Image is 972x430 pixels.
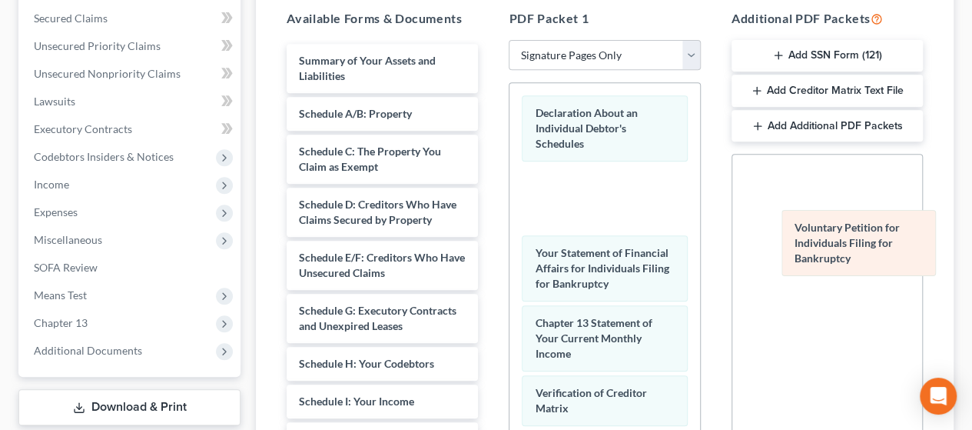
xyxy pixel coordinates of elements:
span: Miscellaneous [34,233,102,246]
span: Voluntary Petition for Individuals Filing for Bankruptcy [795,221,900,265]
button: Add Creditor Matrix Text File [731,75,923,107]
span: Verification of Creditor Matrix [535,386,646,415]
span: Codebtors Insiders & Notices [34,150,174,163]
span: SOFA Review [34,261,98,274]
h5: Additional PDF Packets [731,9,923,28]
h5: Available Forms & Documents [287,9,478,28]
span: Expenses [34,205,78,218]
a: Download & Print [18,389,241,425]
span: Executory Contracts [34,122,132,135]
span: Schedule H: Your Codebtors [299,357,434,370]
a: Unsecured Nonpriority Claims [22,60,241,88]
span: Lawsuits [34,95,75,108]
span: Means Test [34,288,87,302]
span: Chapter 13 Statement of Your Current Monthly Income [535,316,652,360]
span: Chapter 13 [34,316,88,329]
h5: PDF Packet 1 [509,9,700,28]
span: Income [34,178,69,191]
span: Schedule D: Creditors Who Have Claims Secured by Property [299,198,456,226]
span: Schedule C: The Property You Claim as Exempt [299,145,441,173]
span: Your Statement of Financial Affairs for Individuals Filing for Bankruptcy [535,246,668,290]
span: Schedule I: Your Income [299,395,414,408]
a: SOFA Review [22,254,241,282]
span: Summary of Your Assets and Liabilities [299,54,436,82]
button: Add Additional PDF Packets [731,110,923,142]
button: Add SSN Form (121) [731,40,923,72]
span: Unsecured Priority Claims [34,39,161,52]
span: Schedule G: Executory Contracts and Unexpired Leases [299,304,456,332]
span: Declaration About an Individual Debtor's Schedules [535,106,637,150]
span: Schedule E/F: Creditors Who Have Unsecured Claims [299,251,465,279]
a: Unsecured Priority Claims [22,32,241,60]
a: Executory Contracts [22,115,241,143]
span: Additional Documents [34,344,142,357]
span: Secured Claims [34,12,108,25]
div: Open Intercom Messenger [920,378,957,415]
a: Secured Claims [22,5,241,32]
a: Lawsuits [22,88,241,115]
span: Unsecured Nonpriority Claims [34,67,181,80]
span: Schedule A/B: Property [299,107,412,120]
